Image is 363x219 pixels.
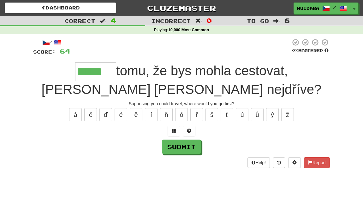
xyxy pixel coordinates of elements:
[111,17,116,24] span: 4
[205,108,218,121] button: š
[251,108,264,121] button: ů
[304,157,330,168] button: Report
[247,157,270,168] button: Help!
[195,18,202,24] span: :
[115,108,127,121] button: é
[168,126,180,136] button: Switch sentence to multiple choice alt+p
[69,108,82,121] button: á
[33,101,330,107] div: Supposing you could travel, where would you go first?
[247,18,269,24] span: To go
[162,140,201,154] button: Submit
[294,3,350,14] a: Wuidara /
[297,5,319,11] span: Wuidara
[236,108,248,121] button: ú
[100,18,107,24] span: :
[42,63,322,97] span: tomu, že bys mohla cestovat, [PERSON_NAME] [PERSON_NAME] nejdříve?
[33,49,56,55] span: Score:
[273,157,285,168] button: Round history (alt+y)
[273,18,280,24] span: :
[160,108,173,121] button: ň
[84,108,97,121] button: č
[266,108,279,121] button: ý
[168,28,209,32] strong: 10,000 Most Common
[99,108,112,121] button: ď
[145,108,158,121] button: í
[221,108,233,121] button: ť
[281,108,294,121] button: ž
[206,17,212,24] span: 0
[292,48,298,53] span: 0 %
[5,3,116,13] a: Dashboard
[291,48,330,54] div: Mastered
[333,5,336,9] span: /
[64,18,95,24] span: Correct
[190,108,203,121] button: ř
[151,18,191,24] span: Incorrect
[130,108,142,121] button: ě
[33,38,70,46] div: /
[126,3,237,14] a: Clozemaster
[183,126,195,136] button: Single letter hint - you only get 1 per sentence and score half the points! alt+h
[60,47,70,55] span: 64
[284,17,290,24] span: 6
[175,108,188,121] button: ó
